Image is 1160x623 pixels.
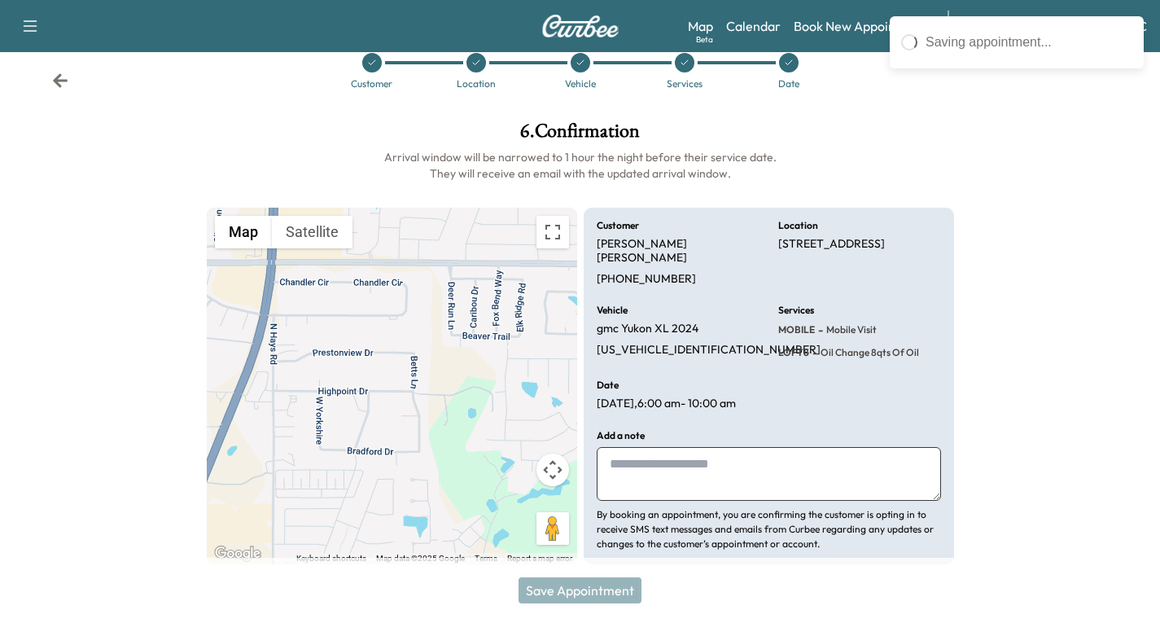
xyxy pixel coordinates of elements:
button: Toggle fullscreen view [536,216,569,248]
button: Show satellite imagery [272,216,352,248]
p: [DATE] , 6:00 am - 10:00 am [597,397,736,411]
span: Map data ©2025 Google [376,554,465,563]
p: By booking an appointment, you are confirming the customer is opting in to receive SMS text messa... [597,507,941,551]
div: Services [667,79,703,89]
img: Google [211,543,265,564]
span: LOFT8 [778,346,809,359]
h6: Arrival window will be narrowed to 1 hour the night before their service date. They will receive ... [207,149,954,182]
span: MOBILE [778,323,815,336]
h6: Customer [597,221,639,230]
div: Customer [351,79,392,89]
p: [STREET_ADDRESS] [778,237,885,252]
img: Curbee Logo [541,15,619,37]
a: MapBeta [688,16,713,36]
div: Vehicle [565,79,596,89]
a: Open this area in Google Maps (opens a new window) [211,543,265,564]
p: [PERSON_NAME] [PERSON_NAME] [597,237,759,265]
span: Oil Change 8qts of oil [817,346,919,359]
p: gmc Yukon XL 2024 [597,322,698,336]
button: Show street map [215,216,272,248]
h6: Services [778,305,814,315]
div: Location [457,79,496,89]
div: Back [52,72,68,89]
span: - [809,344,817,361]
button: Map camera controls [536,454,569,486]
p: [PHONE_NUMBER] [597,272,696,287]
h6: Add a note [597,431,645,441]
a: Report a map error [507,554,572,563]
div: Beta [696,33,713,46]
button: Keyboard shortcuts [296,553,366,564]
h6: Vehicle [597,305,628,315]
div: Date [778,79,799,89]
h6: Date [597,380,619,390]
h6: Location [778,221,818,230]
span: - [815,322,823,338]
button: Drag Pegman onto the map to open Street View [536,512,569,545]
span: Mobile Visit [823,323,877,336]
p: [US_VEHICLE_IDENTIFICATION_NUMBER] [597,343,821,358]
div: Saving appointment... [926,33,1132,52]
h1: 6 . Confirmation [207,121,954,149]
a: Calendar [726,16,781,36]
a: Book New Appointment [794,16,931,36]
a: Terms [475,554,497,563]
